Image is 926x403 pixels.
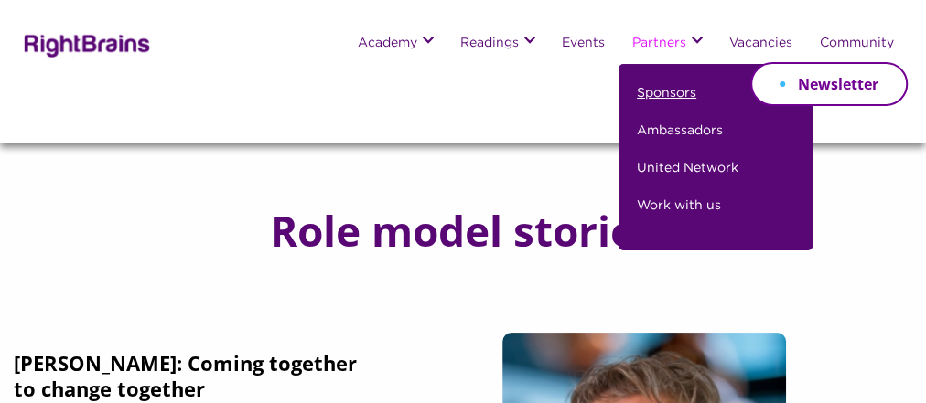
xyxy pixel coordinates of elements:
[637,157,738,195] a: United Network
[750,62,908,106] a: Newsletter
[637,195,721,232] a: Work with us
[18,31,151,58] img: Rightbrains
[637,82,696,120] a: Sponsors
[460,37,519,51] a: Readings
[632,37,686,51] a: Partners
[358,37,417,51] a: Academy
[729,37,792,51] a: Vacancies
[820,37,894,51] a: Community
[562,37,605,51] a: Events
[637,120,723,157] a: Ambassadors
[270,207,656,256] h1: Role model stories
